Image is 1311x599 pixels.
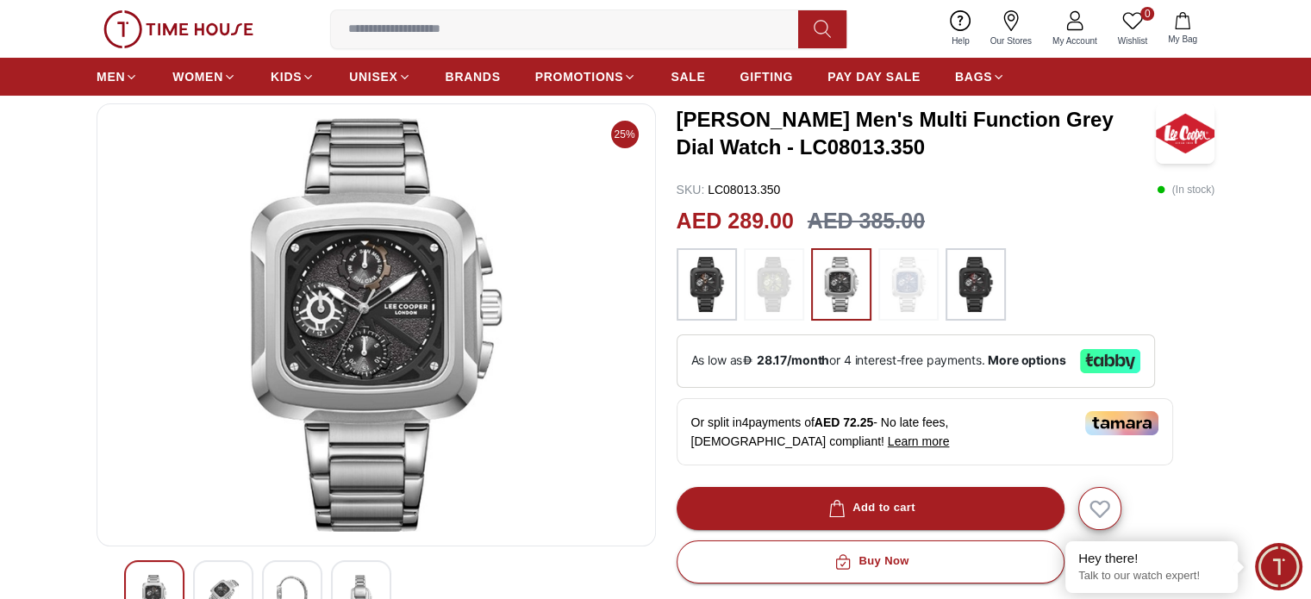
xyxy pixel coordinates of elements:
span: BAGS [955,68,992,85]
div: Hey there! [1078,550,1225,567]
h3: [PERSON_NAME] Men's Multi Function Grey Dial Watch - LC08013.350 [677,106,1156,161]
span: SALE [671,68,705,85]
a: KIDS [271,61,315,92]
img: ... [887,257,930,312]
span: Help [945,34,977,47]
span: PROMOTIONS [535,68,624,85]
a: UNISEX [349,61,410,92]
span: Learn more [888,434,950,448]
p: Talk to our watch expert! [1078,569,1225,583]
p: ( In stock ) [1157,181,1214,198]
img: Lee Cooper Men's Multi Function Grey Dial Watch - LC08013.060 [111,118,641,532]
a: PROMOTIONS [535,61,637,92]
div: Chat Widget [1255,543,1302,590]
span: SKU : [677,183,705,197]
a: Our Stores [980,7,1042,51]
img: Tamara [1085,411,1158,435]
span: WOMEN [172,68,223,85]
button: My Bag [1158,9,1208,49]
div: Buy Now [831,552,908,571]
span: AED 72.25 [815,415,873,429]
a: PAY DAY SALE [827,61,921,92]
span: BRANDS [446,68,501,85]
div: Add to cart [825,498,915,518]
img: ... [752,257,796,312]
p: LC08013.350 [677,181,781,198]
img: ... [954,257,997,312]
h3: AED 385.00 [808,205,925,238]
span: UNISEX [349,68,397,85]
span: Our Stores [983,34,1039,47]
img: ... [820,257,863,312]
img: ... [685,257,728,312]
span: 0 [1140,7,1154,21]
img: ... [103,10,253,48]
span: 25% [611,121,639,148]
button: Add to cart [677,487,1064,530]
h2: AED 289.00 [677,205,794,238]
div: Or split in 4 payments of - No late fees, [DEMOGRAPHIC_DATA] compliant! [677,398,1173,465]
a: 0Wishlist [1108,7,1158,51]
a: BRANDS [446,61,501,92]
span: PAY DAY SALE [827,68,921,85]
span: My Account [1046,34,1104,47]
span: My Bag [1161,33,1204,46]
a: MEN [97,61,138,92]
span: MEN [97,68,125,85]
a: BAGS [955,61,1005,92]
a: GIFTING [740,61,793,92]
a: WOMEN [172,61,236,92]
button: Buy Now [677,540,1064,583]
span: KIDS [271,68,302,85]
span: GIFTING [740,68,793,85]
img: Lee Cooper Men's Multi Function Grey Dial Watch - LC08013.350 [1156,103,1214,164]
span: Wishlist [1111,34,1154,47]
a: Help [941,7,980,51]
a: SALE [671,61,705,92]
